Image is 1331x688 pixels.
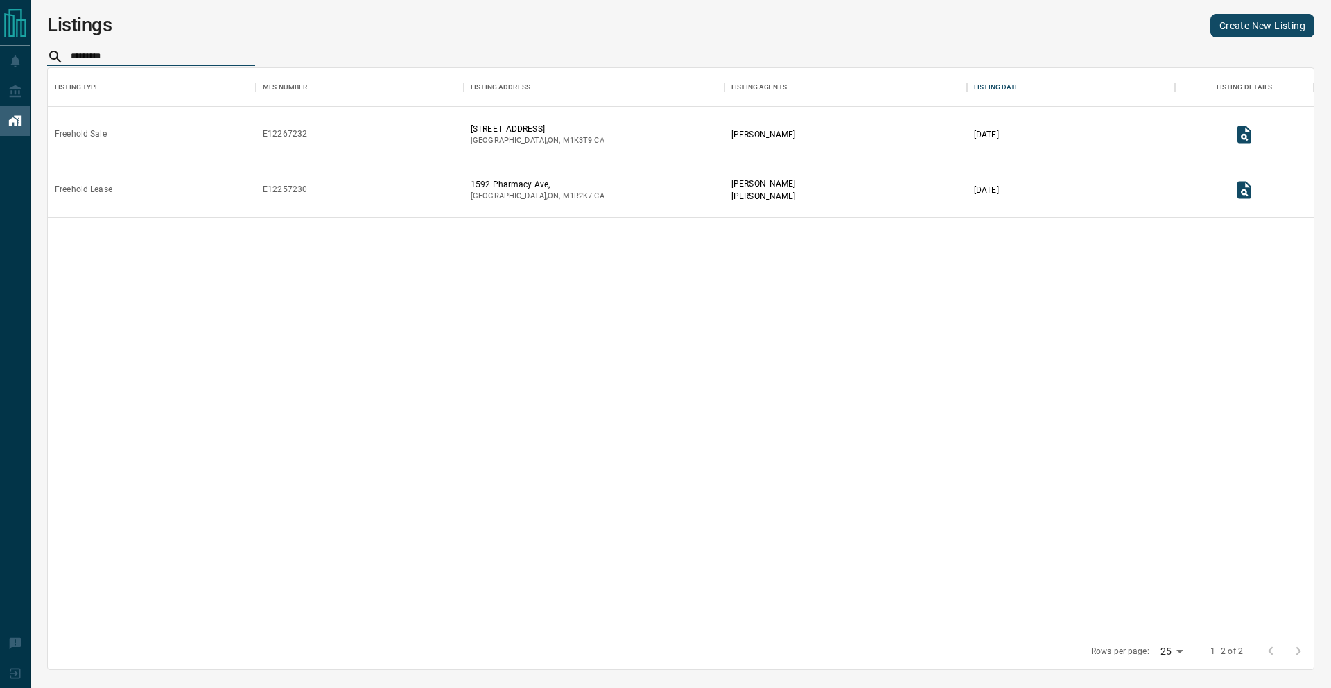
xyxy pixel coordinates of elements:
[1230,176,1258,204] button: View Listing Details
[47,14,112,36] h1: Listings
[724,68,967,107] div: Listing Agents
[55,128,107,140] div: Freehold Sale
[1091,646,1149,657] p: Rows per page:
[55,184,112,196] div: Freehold Lease
[263,128,307,140] div: E12267232
[1210,14,1314,37] a: Create New Listing
[471,191,604,202] p: [GEOGRAPHIC_DATA] , ON , CA
[731,178,795,190] p: [PERSON_NAME]
[464,68,724,107] div: Listing Address
[731,68,787,107] div: Listing Agents
[563,191,593,200] span: m1r2k7
[471,68,530,107] div: Listing Address
[731,190,795,203] p: [PERSON_NAME]
[471,135,604,146] p: [GEOGRAPHIC_DATA] , ON , CA
[263,184,307,196] div: E12257230
[471,123,604,135] p: [STREET_ADDRESS]
[1155,642,1188,662] div: 25
[48,68,256,107] div: Listing Type
[1230,121,1258,148] button: View Listing Details
[967,68,1175,107] div: Listing Date
[471,178,604,191] p: 1592 Pharmacy Ave,
[1210,646,1243,657] p: 1–2 of 2
[974,184,999,196] p: [DATE]
[974,128,999,141] p: [DATE]
[256,68,464,107] div: MLS Number
[1175,68,1314,107] div: Listing Details
[1217,68,1273,107] div: Listing Details
[731,128,795,141] p: [PERSON_NAME]
[263,68,307,107] div: MLS Number
[974,68,1020,107] div: Listing Date
[55,68,100,107] div: Listing Type
[563,136,593,145] span: m1k3t9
